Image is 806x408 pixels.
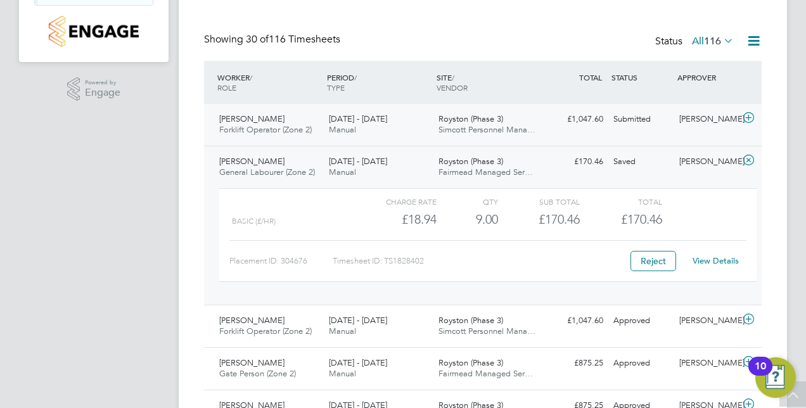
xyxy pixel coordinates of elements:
button: Open Resource Center, 10 new notifications [755,357,796,398]
span: Royston (Phase 3) [438,113,503,124]
div: £875.25 [542,353,608,374]
div: WORKER [214,66,324,99]
span: Gate Person (Zone 2) [219,368,296,379]
div: Sub Total [498,194,580,209]
div: STATUS [608,66,674,89]
span: Simcott Personnel Mana… [438,124,535,135]
span: Fairmead Managed Ser… [438,368,533,379]
span: Manual [329,124,356,135]
span: General Labourer (Zone 2) [219,167,315,177]
div: £170.46 [498,209,580,230]
div: £1,047.60 [542,109,608,130]
div: Approved [608,310,674,331]
div: [PERSON_NAME] [674,109,740,130]
div: Approved [608,353,674,374]
span: / [452,72,454,82]
div: Showing [204,33,343,46]
span: Royston (Phase 3) [438,156,503,167]
span: TYPE [327,82,345,92]
div: QTY [437,194,498,209]
span: Manual [329,368,356,379]
span: 116 Timesheets [246,33,340,46]
span: Basic (£/HR) [232,217,276,226]
span: / [250,72,252,82]
span: Fairmead Managed Ser… [438,167,533,177]
div: 10 [755,366,766,383]
div: Timesheet ID: TS1828402 [333,251,622,271]
img: countryside-properties-logo-retina.png [49,16,138,47]
div: £1,047.60 [542,310,608,331]
span: [PERSON_NAME] [219,113,285,124]
span: Engage [85,87,120,98]
span: Powered by [85,77,120,88]
span: 116 [704,35,721,48]
span: Royston (Phase 3) [438,357,503,368]
span: TOTAL [579,72,602,82]
span: 30 of [246,33,269,46]
span: Manual [329,167,356,177]
div: Submitted [608,109,674,130]
div: Placement ID: 304676 [229,251,333,271]
span: [DATE] - [DATE] [329,113,387,124]
a: Go to home page [34,16,153,47]
span: Royston (Phase 3) [438,315,503,326]
button: Reject [630,251,676,271]
span: [DATE] - [DATE] [329,315,387,326]
div: [PERSON_NAME] [674,353,740,374]
div: SITE [433,66,543,99]
div: £170.46 [542,151,608,172]
div: Total [580,194,662,209]
a: Powered byEngage [67,77,121,101]
div: PERIOD [324,66,433,99]
span: [DATE] - [DATE] [329,357,387,368]
span: Manual [329,326,356,336]
a: View Details [693,255,739,266]
span: VENDOR [437,82,468,92]
div: APPROVER [674,66,740,89]
div: Charge rate [355,194,437,209]
label: All [692,35,734,48]
div: £18.94 [355,209,437,230]
div: 9.00 [437,209,498,230]
span: [DATE] - [DATE] [329,156,387,167]
span: £170.46 [621,212,662,227]
div: [PERSON_NAME] [674,310,740,331]
div: Saved [608,151,674,172]
div: Status [655,33,736,51]
span: ROLE [217,82,236,92]
span: / [354,72,357,82]
span: Forklift Operator (Zone 2) [219,326,312,336]
div: [PERSON_NAME] [674,151,740,172]
span: [PERSON_NAME] [219,357,285,368]
span: Forklift Operator (Zone 2) [219,124,312,135]
span: Simcott Personnel Mana… [438,326,535,336]
span: [PERSON_NAME] [219,156,285,167]
span: [PERSON_NAME] [219,315,285,326]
